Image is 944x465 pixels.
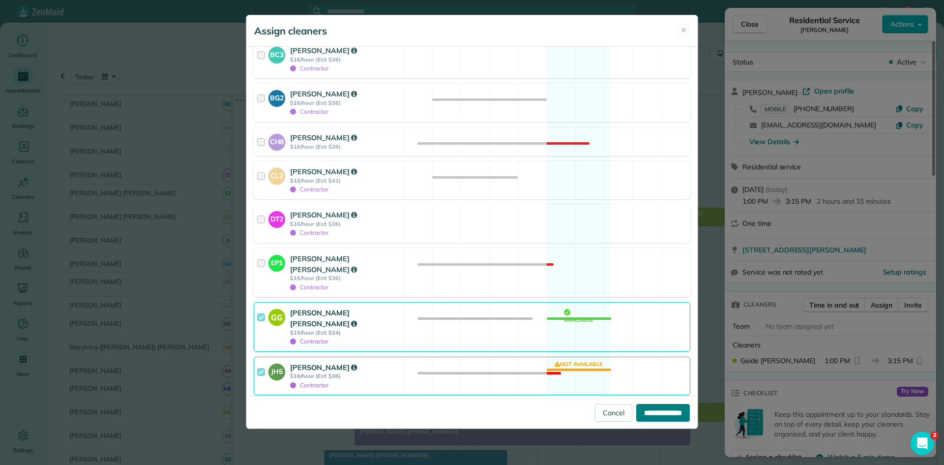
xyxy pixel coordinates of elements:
span: ✕ [681,26,686,35]
strong: [PERSON_NAME] [290,89,357,98]
strong: [PERSON_NAME] [290,210,357,219]
span: Contractor [290,64,328,72]
iframe: Intercom live chat [911,432,934,455]
span: Contractor [290,381,328,389]
strong: CL2 [268,168,285,181]
h5: Assign cleaners [254,24,327,38]
strong: $18/hour (Est: $41) [290,177,400,184]
strong: DT2 [268,211,285,224]
strong: [PERSON_NAME] [290,133,357,142]
strong: $16/hour (Est: $36) [290,56,400,63]
strong: [PERSON_NAME] [290,363,357,372]
strong: GG [268,309,285,323]
span: Contractor [290,229,328,236]
strong: CH8 [268,134,285,147]
strong: [PERSON_NAME] [PERSON_NAME] [290,254,357,274]
strong: [PERSON_NAME] [PERSON_NAME] [290,308,357,328]
strong: BG2 [268,90,285,103]
span: Contractor [290,338,328,345]
strong: $16/hour (Est: $36) [290,220,400,227]
span: 2 [931,432,939,439]
a: Cancel [595,404,632,422]
strong: $16/hour (Est: $36) [290,275,400,281]
strong: BC3 [268,47,285,60]
span: Contractor [290,186,328,193]
strong: $15/hour (Est: $34) [290,329,400,336]
strong: [PERSON_NAME] [290,167,357,176]
span: Contractor [290,283,328,291]
strong: EP1 [268,255,285,268]
strong: JH5 [268,364,285,377]
strong: [PERSON_NAME] [290,46,357,55]
strong: $16/hour (Est: $36) [290,372,400,379]
strong: $16/hour (Est: $36) [290,99,400,106]
strong: $16/hour (Est: $36) [290,143,400,150]
span: Contractor [290,108,328,115]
